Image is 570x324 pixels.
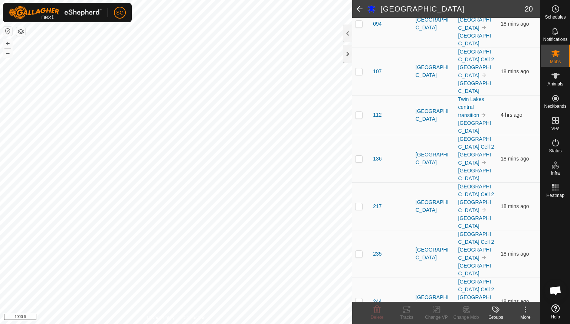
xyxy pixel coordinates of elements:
span: 22 Sept 2025, 8:36 am [501,112,522,118]
span: 22 Sept 2025, 1:05 pm [501,156,529,162]
div: [GEOGRAPHIC_DATA] [416,64,452,79]
span: SG [116,9,124,17]
span: Delete [371,315,384,320]
div: [GEOGRAPHIC_DATA] [416,246,452,262]
a: [GEOGRAPHIC_DATA] Cell 2 [GEOGRAPHIC_DATA] [458,49,494,78]
button: – [3,49,12,58]
a: [GEOGRAPHIC_DATA] [458,168,491,181]
a: [GEOGRAPHIC_DATA] Cell 2 [GEOGRAPHIC_DATA] [458,184,494,213]
a: [GEOGRAPHIC_DATA] [458,33,491,46]
button: Map Layers [16,27,25,36]
img: to [481,255,487,260]
span: 217 [373,202,381,210]
a: Help [541,301,570,322]
span: 094 [373,20,381,28]
div: Open chat [544,279,567,302]
div: [GEOGRAPHIC_DATA] [416,198,452,214]
div: Tracks [392,314,422,321]
img: to [481,207,487,213]
div: [GEOGRAPHIC_DATA] [416,107,452,123]
span: Animals [547,82,563,86]
h2: [GEOGRAPHIC_DATA] [380,4,525,13]
div: More [511,314,540,321]
div: [GEOGRAPHIC_DATA] [416,16,452,32]
span: 22 Sept 2025, 1:05 pm [501,21,529,27]
a: [GEOGRAPHIC_DATA] [458,215,491,229]
span: 22 Sept 2025, 1:05 pm [501,68,529,74]
img: to [481,112,487,118]
a: [GEOGRAPHIC_DATA] Cell 2 [GEOGRAPHIC_DATA] [458,1,494,31]
a: [GEOGRAPHIC_DATA] [458,120,491,134]
a: Privacy Policy [147,314,175,321]
span: Heatmap [546,193,564,198]
span: Help [551,315,560,319]
img: to [481,72,487,78]
a: [GEOGRAPHIC_DATA] Cell 2 [GEOGRAPHIC_DATA] [458,231,494,261]
span: Infra [551,171,560,175]
img: Gallagher Logo [9,6,102,19]
span: Neckbands [544,104,566,108]
a: Twin Lakes central transition [458,96,484,118]
a: [GEOGRAPHIC_DATA] Cell 2 [GEOGRAPHIC_DATA] [458,279,494,308]
span: 112 [373,111,381,119]
span: 20 [525,3,533,14]
span: Mobs [550,59,561,64]
div: Change Mob [451,314,481,321]
span: 22 Sept 2025, 1:05 pm [501,298,529,304]
img: to [481,159,487,165]
span: 244 [373,298,381,305]
span: Schedules [545,15,566,19]
a: [GEOGRAPHIC_DATA] [458,80,491,94]
div: [GEOGRAPHIC_DATA] [416,151,452,166]
a: [GEOGRAPHIC_DATA] [458,263,491,276]
button: Reset Map [3,27,12,36]
span: 107 [373,68,381,75]
a: Contact Us [183,314,205,321]
img: to [481,25,487,30]
span: 22 Sept 2025, 1:05 pm [501,251,529,257]
span: Notifications [543,37,567,42]
span: 235 [373,250,381,258]
div: Groups [481,314,511,321]
div: Change VP [422,314,451,321]
span: Status [549,149,561,153]
a: [GEOGRAPHIC_DATA] Cell 2 [GEOGRAPHIC_DATA] [458,136,494,166]
div: [GEOGRAPHIC_DATA] [416,294,452,309]
span: 22 Sept 2025, 1:06 pm [501,203,529,209]
span: VPs [551,126,559,131]
span: 136 [373,155,381,163]
button: + [3,39,12,48]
